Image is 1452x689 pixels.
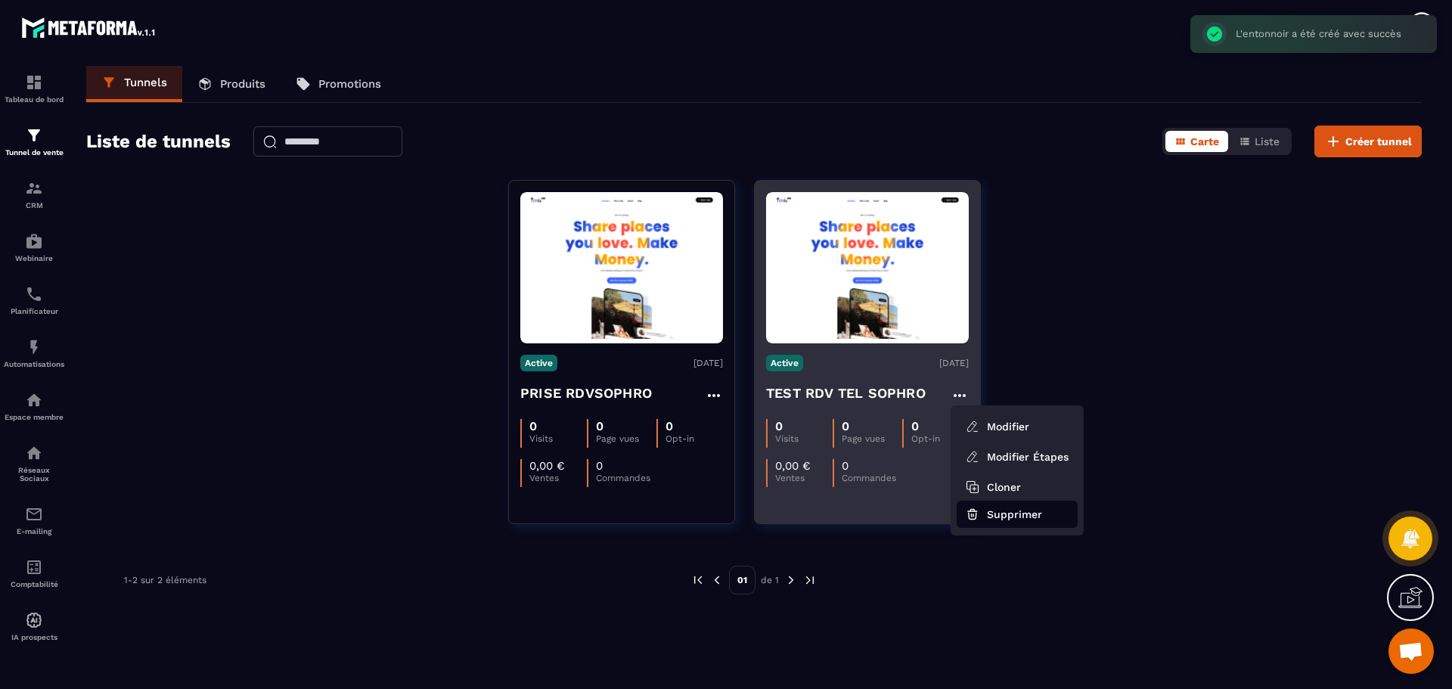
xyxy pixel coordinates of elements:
p: Promotions [318,77,381,91]
p: Commandes [842,473,899,483]
p: Commandes [596,473,653,483]
p: Opt-in [665,433,723,444]
p: 0 [775,419,783,433]
button: Créer tunnel [1314,126,1422,157]
p: Active [766,355,803,371]
img: next [784,573,798,587]
p: 0 [596,419,603,433]
p: 0 [665,419,673,433]
span: Carte [1190,135,1219,147]
a: formationformationTunnel de vente [4,115,64,168]
a: Produits [182,66,281,102]
p: de 1 [761,574,779,586]
p: 0 [842,459,849,473]
button: Carte [1165,131,1228,152]
a: Tunnels [86,66,182,102]
img: formation [25,126,43,144]
p: Ventes [529,473,587,483]
p: Automatisations [4,360,64,368]
a: automationsautomationsEspace membre [4,380,64,433]
img: prev [710,573,724,587]
p: Produits [220,77,265,91]
p: Webinaire [4,254,64,262]
img: accountant [25,558,43,576]
h4: PRISE RDVSOPHRO [520,383,652,404]
img: formation [25,73,43,92]
p: 1-2 sur 2 éléments [124,575,206,585]
a: social-networksocial-networkRéseaux Sociaux [4,433,64,494]
p: [DATE] [939,358,969,368]
h4: TEST RDV TEL SOPHRO [766,383,926,404]
p: Visits [775,433,833,444]
p: 0,00 € [775,459,811,473]
img: social-network [25,444,43,462]
img: image [766,197,969,340]
button: Modifier [957,413,1078,440]
p: 0 [911,419,919,433]
img: formation [25,179,43,197]
a: Modifier Étapes [957,440,1078,473]
p: Tunnels [124,76,167,89]
button: Liste [1230,131,1289,152]
a: Promotions [281,66,396,102]
img: automations [25,611,43,629]
p: 01 [729,566,755,594]
button: Supprimer [957,501,1078,528]
p: 0,00 € [529,459,565,473]
a: accountantaccountantComptabilité [4,547,64,600]
p: Comptabilité [4,580,64,588]
img: prev [691,573,705,587]
p: 0 [596,459,603,473]
span: Créer tunnel [1345,134,1412,149]
p: 0 [842,419,849,433]
p: IA prospects [4,633,64,641]
p: Tableau de bord [4,95,64,104]
span: Liste [1255,135,1280,147]
p: Active [520,355,557,371]
a: formationformationCRM [4,168,64,221]
img: automations [25,338,43,356]
img: next [803,573,817,587]
p: Espace membre [4,413,64,421]
p: Page vues [596,433,656,444]
img: image [520,197,723,340]
p: Visits [529,433,587,444]
img: logo [21,14,157,41]
p: Opt-in [911,433,969,444]
a: schedulerschedulerPlanificateur [4,274,64,327]
img: automations [25,391,43,409]
a: automationsautomationsWebinaire [4,221,64,274]
a: Ouvrir le chat [1388,628,1434,674]
p: E-mailing [4,527,64,535]
p: Planificateur [4,307,64,315]
a: automationsautomationsAutomatisations [4,327,64,380]
a: formationformationTableau de bord [4,62,64,115]
button: Cloner [957,473,1078,501]
p: 0 [529,419,537,433]
img: email [25,505,43,523]
p: Tunnel de vente [4,148,64,157]
p: Réseaux Sociaux [4,466,64,483]
a: emailemailE-mailing [4,494,64,547]
img: automations [25,232,43,250]
img: scheduler [25,285,43,303]
p: Ventes [775,473,833,483]
p: CRM [4,201,64,209]
h2: Liste de tunnels [86,126,231,157]
p: [DATE] [693,358,723,368]
p: Page vues [842,433,901,444]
